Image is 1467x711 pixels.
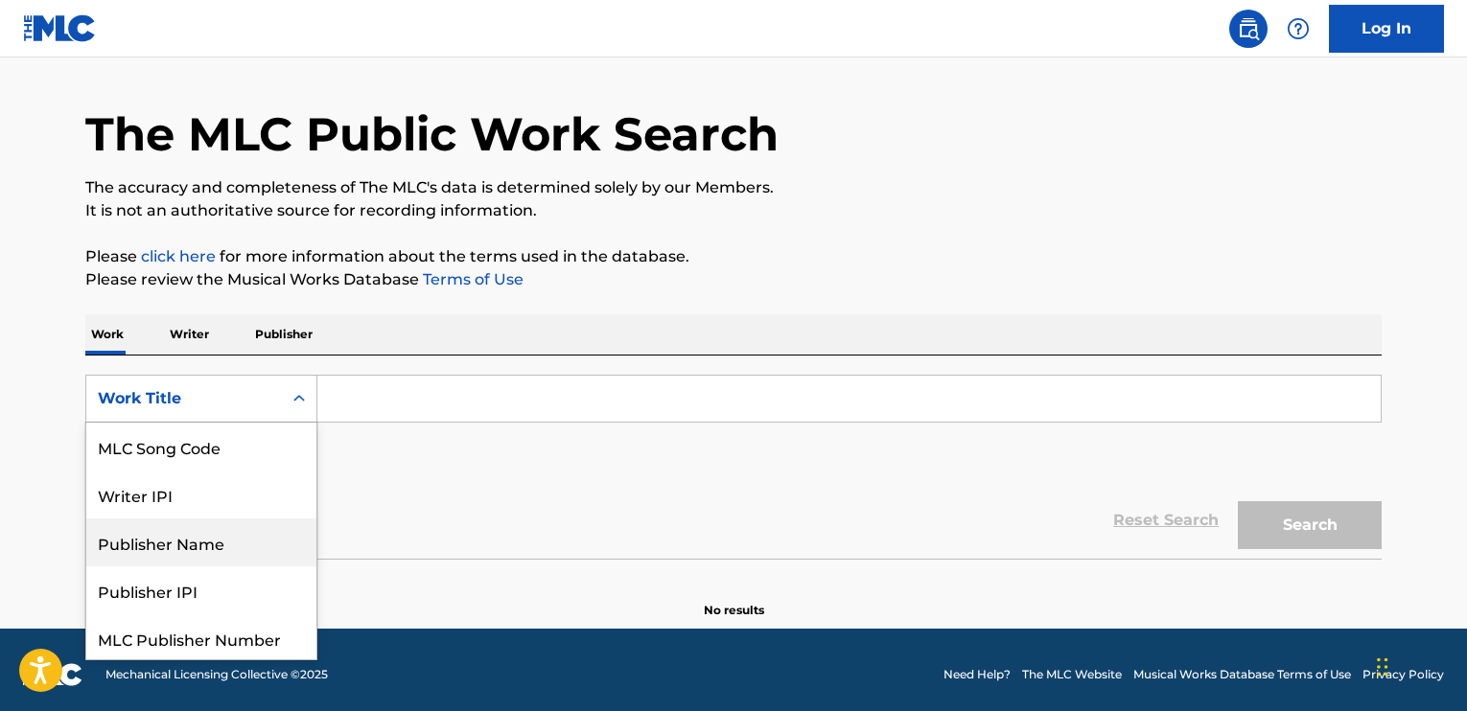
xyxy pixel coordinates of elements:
a: The MLC Website [1022,666,1122,683]
div: Work Title [98,387,270,410]
p: Work [85,314,129,355]
a: Terms of Use [419,270,524,288]
img: MLC Logo [23,14,97,42]
img: search [1237,17,1260,40]
a: click here [141,247,216,265]
img: help [1287,17,1310,40]
a: Musical Works Database Terms of Use [1133,666,1351,683]
a: Public Search [1229,10,1268,48]
p: Writer [164,314,215,355]
p: Please for more information about the terms used in the database. [85,245,1382,268]
form: Search Form [85,375,1382,559]
div: MLC Publisher Number [86,614,316,662]
p: It is not an authoritative source for recording information. [85,199,1382,222]
p: Publisher [249,314,318,355]
span: Mechanical Licensing Collective © 2025 [105,666,328,683]
div: Publisher IPI [86,566,316,614]
a: Log In [1329,5,1444,53]
h1: The MLC Public Work Search [85,105,779,163]
div: Drag [1377,638,1388,696]
p: No results [704,579,764,619]
div: Writer IPI [86,470,316,518]
p: Please review the Musical Works Database [85,268,1382,291]
a: Privacy Policy [1362,666,1444,683]
div: Help [1279,10,1317,48]
div: Publisher Name [86,518,316,566]
iframe: Chat Widget [1371,619,1467,711]
div: MLC Song Code [86,423,316,470]
a: Need Help? [943,666,1011,683]
p: The accuracy and completeness of The MLC's data is determined solely by our Members. [85,176,1382,199]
